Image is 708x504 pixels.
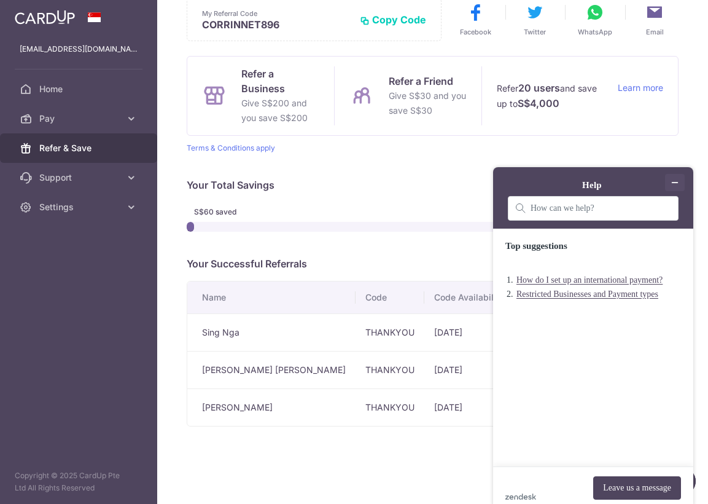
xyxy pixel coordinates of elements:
[518,81,560,95] strong: 20 users
[646,27,664,37] span: Email
[618,2,691,37] button: Email
[389,74,467,89] p: Refer a Friend
[202,9,350,18] p: My Referral Code
[356,313,424,351] td: THANKYOU
[187,351,356,388] td: [PERSON_NAME] [PERSON_NAME]
[241,66,319,96] p: Refer a Business
[460,27,491,37] span: Facebook
[356,282,424,313] th: Code
[241,96,319,125] p: Give S$200 and you save S$200
[202,18,350,31] p: CORRINNET896
[187,256,679,271] p: Your Successful Referrals
[424,313,535,351] td: [DATE]
[439,2,512,37] button: Facebook
[39,83,120,95] span: Home
[15,10,75,25] img: CardUp
[356,351,424,388] td: THANKYOU
[28,9,53,20] span: Help
[478,152,708,504] iframe: Find more information here
[187,313,356,351] td: Sing Nga
[39,112,120,125] span: Pay
[20,43,138,55] p: [EMAIL_ADDRESS][DOMAIN_NAME]
[194,207,258,217] span: S$60 saved
[499,2,571,37] button: Twitter
[424,282,535,313] th: Code Availability Date
[187,178,679,192] p: Your Total Savings
[497,81,608,111] p: Refer and save up to
[39,171,120,184] span: Support
[39,201,120,213] span: Settings
[424,388,535,426] td: [DATE]
[618,81,663,111] a: Learn more
[389,89,467,118] p: Give S$30 and you save S$30
[559,2,631,37] button: WhatsApp
[524,27,546,37] span: Twitter
[518,96,559,111] strong: S$4,000
[187,388,356,426] td: [PERSON_NAME]
[187,282,356,313] th: Name
[356,388,424,426] td: THANKYOU
[39,142,120,154] span: Refer & Save
[187,143,275,152] a: Terms & Conditions apply
[424,351,535,388] td: [DATE]
[578,27,612,37] span: WhatsApp
[360,14,426,26] button: Copy Code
